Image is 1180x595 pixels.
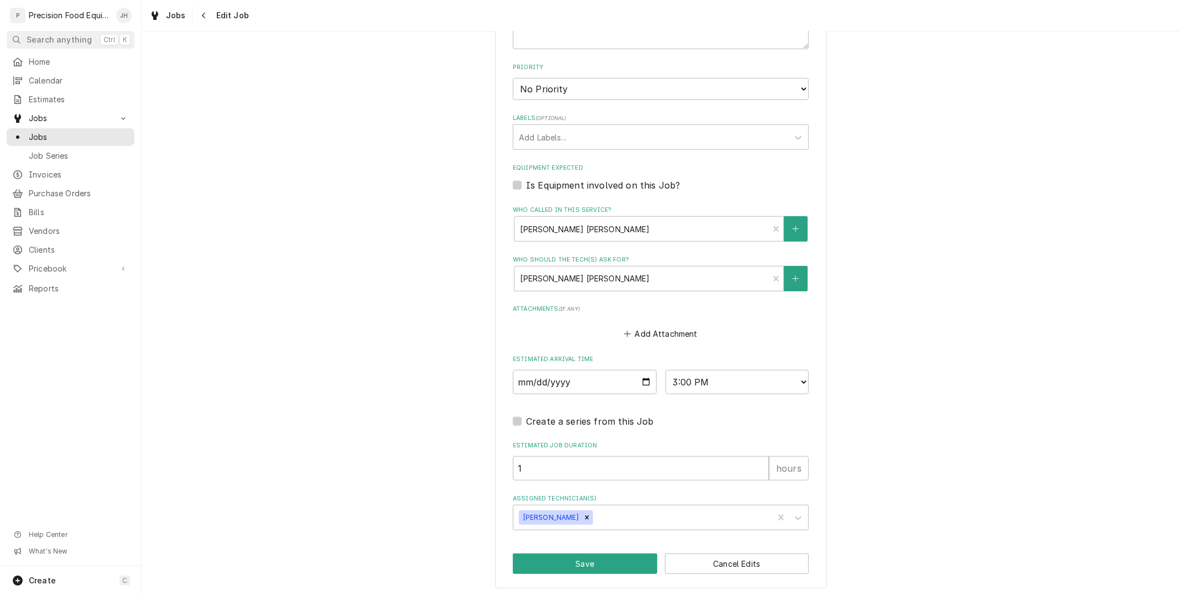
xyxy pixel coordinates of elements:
[7,72,134,90] a: Calendar
[145,7,190,24] a: Jobs
[7,128,134,146] a: Jobs
[526,415,654,428] label: Create a series from this Job
[7,260,134,278] a: Go to Pricebook
[666,370,809,394] select: Time Select
[513,206,809,242] div: Who called in this service?
[513,441,809,481] div: Estimated Job Duration
[7,241,134,259] a: Clients
[7,222,134,240] a: Vendors
[27,34,92,45] span: Search anything
[116,8,132,23] div: Jason Hertel's Avatar
[513,63,809,100] div: Priority
[784,216,807,242] button: Create New Contact
[622,326,700,341] button: Add Attachment
[10,8,25,23] div: P
[116,8,132,23] div: JH
[513,305,809,314] label: Attachments
[29,113,112,124] span: Jobs
[792,275,799,283] svg: Create New Contact
[665,554,809,574] button: Cancel Edits
[123,35,127,44] span: K
[536,115,566,121] span: ( optional )
[559,306,580,312] span: ( if any )
[29,56,129,67] span: Home
[513,255,809,291] div: Who should the tech(s) ask for?
[513,206,809,215] label: Who called in this service?
[581,510,593,525] div: Remove Anthony Ellinger
[166,10,186,21] span: Jobs
[513,355,809,394] div: Estimated Arrival Time
[7,109,134,127] a: Go to Jobs
[513,164,809,192] div: Equipment Expected
[195,7,213,24] button: Navigate back
[513,494,809,503] label: Assigned Technician(s)
[29,207,129,218] span: Bills
[7,166,134,184] a: Invoices
[513,554,657,574] button: Save
[29,283,129,294] span: Reports
[7,185,134,202] a: Purchase Orders
[513,355,809,364] label: Estimated Arrival Time
[7,544,134,559] a: Go to What's New
[7,280,134,297] a: Reports
[29,94,129,105] span: Estimates
[7,91,134,108] a: Estimates
[7,31,134,49] button: Search anythingCtrlK
[7,53,134,71] a: Home
[513,114,809,123] label: Labels
[29,75,129,86] span: Calendar
[519,510,581,525] div: [PERSON_NAME]
[122,576,127,585] span: C
[513,164,809,173] label: Equipment Expected
[792,225,799,233] svg: Create New Contact
[103,35,115,44] span: Ctrl
[513,441,809,450] label: Estimated Job Duration
[29,150,129,161] span: Job Series
[513,63,809,72] label: Priority
[29,263,112,274] span: Pricebook
[513,554,809,574] div: Button Group Row
[7,203,134,221] a: Bills
[29,132,129,143] span: Jobs
[29,10,110,21] div: Precision Food Equipment LLC
[7,147,134,165] a: Job Series
[29,576,56,585] span: Create
[513,305,809,341] div: Attachments
[29,188,129,199] span: Purchase Orders
[29,244,129,255] span: Clients
[29,547,128,556] span: What's New
[769,456,809,481] div: hours
[7,527,134,542] a: Go to Help Center
[513,255,809,264] label: Who should the tech(s) ask for?
[513,370,657,394] input: Date
[29,226,129,237] span: Vendors
[513,554,809,574] div: Button Group
[526,179,680,192] label: Is Equipment involved on this Job?
[513,114,809,150] div: Labels
[29,530,128,539] span: Help Center
[784,266,807,291] button: Create New Contact
[513,494,809,530] div: Assigned Technician(s)
[29,169,129,180] span: Invoices
[213,10,249,21] span: Edit Job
